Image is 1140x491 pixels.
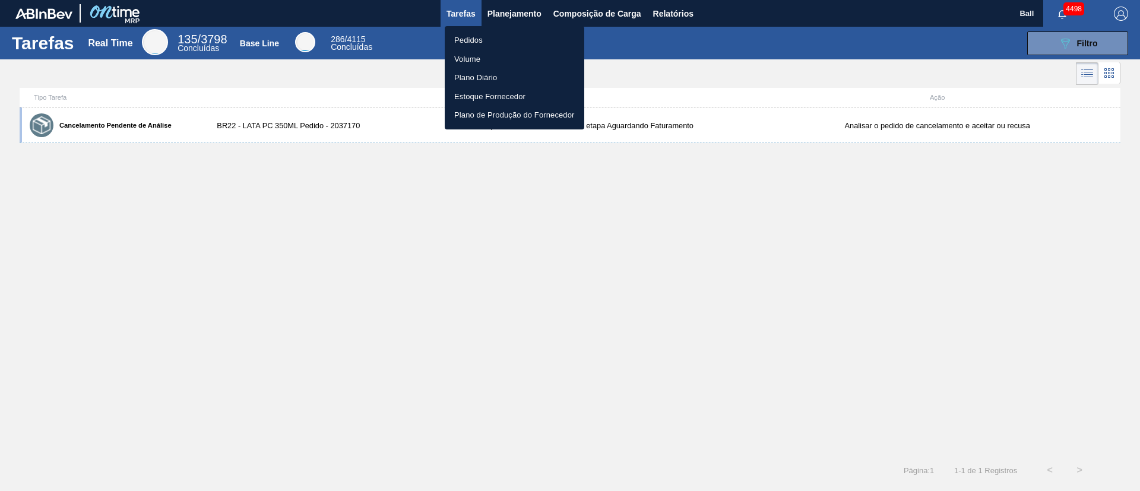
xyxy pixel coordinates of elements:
[445,31,584,50] a: Pedidos
[445,68,584,87] a: Plano Diário
[445,50,584,69] a: Volume
[445,87,584,106] a: Estoque Fornecedor
[445,106,584,125] a: Plano de Produção do Fornecedor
